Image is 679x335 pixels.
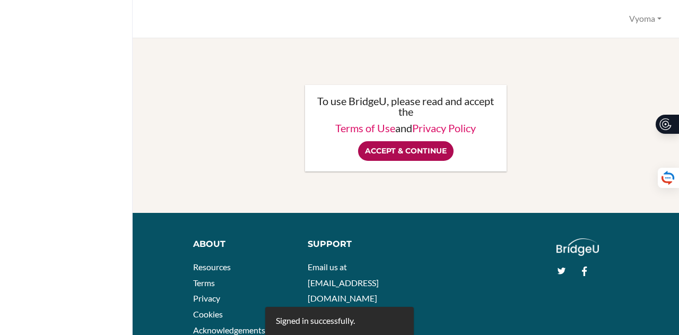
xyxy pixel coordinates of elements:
input: Accept & Continue [358,141,454,161]
a: Privacy [193,293,220,303]
p: and [316,123,497,133]
button: Vyoma [624,9,666,29]
a: Resources [193,262,231,272]
p: To use BridgeU, please read and accept the [316,96,497,117]
div: Support [308,238,398,251]
a: Terms of Use [335,122,395,134]
div: About [193,238,291,251]
div: Signed in successfully. [276,315,355,327]
a: Email us at [EMAIL_ADDRESS][DOMAIN_NAME] [308,262,379,303]
a: Terms [193,278,215,288]
img: logo_white@2x-f4f0deed5e89b7ecb1c2cc34c3e3d731f90f0f143d5ea2071677605dd97b5244.png [556,238,599,256]
a: Privacy Policy [412,122,476,134]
